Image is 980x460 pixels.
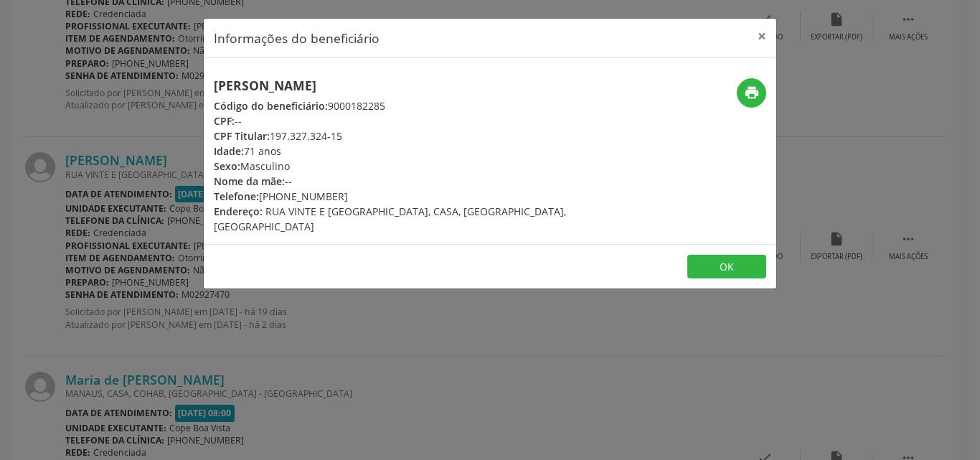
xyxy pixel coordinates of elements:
button: print [737,78,766,108]
div: 197.327.324-15 [214,128,575,144]
i: print [744,85,760,100]
div: [PHONE_NUMBER] [214,189,575,204]
span: CPF: [214,114,235,128]
button: OK [687,255,766,279]
div: -- [214,113,575,128]
div: -- [214,174,575,189]
span: Sexo: [214,159,240,173]
div: 71 anos [214,144,575,159]
span: Endereço: [214,205,263,218]
span: Telefone: [214,189,259,203]
button: Close [748,19,776,54]
h5: [PERSON_NAME] [214,78,575,93]
div: 9000182285 [214,98,575,113]
span: Idade: [214,144,244,158]
span: Código do beneficiário: [214,99,328,113]
h5: Informações do beneficiário [214,29,380,47]
span: RUA VINTE E [GEOGRAPHIC_DATA], CASA, [GEOGRAPHIC_DATA], [GEOGRAPHIC_DATA] [214,205,566,233]
div: Masculino [214,159,575,174]
span: Nome da mãe: [214,174,285,188]
span: CPF Titular: [214,129,270,143]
